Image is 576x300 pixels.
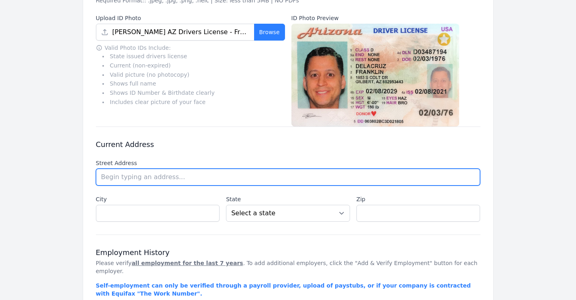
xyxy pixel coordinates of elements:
[102,98,285,107] li: Includes clear picture of your face
[291,24,460,127] img: Z
[102,79,285,88] li: Shows full name
[102,88,285,98] li: Shows ID Number & Birthdate clearly
[102,61,285,70] li: Current (non-expired)
[356,195,480,203] label: Zip
[96,260,478,274] span: Please verify . To add additional employers, click the "Add & Verify Employment" button for each ...
[132,260,243,266] u: all employment for the last 7 years
[105,44,171,52] span: Valid Photo IDs Include:
[96,195,220,203] label: City
[226,195,350,203] label: State
[96,140,480,149] h3: Current Address
[254,24,285,41] button: Browse
[102,70,285,80] li: Valid picture (no photocopy)
[96,169,480,186] input: Begin typing an address...
[96,282,480,298] p: Self-employment can only be verified through a payroll provider, upload of paystubs, or if your c...
[96,14,285,22] label: Upload ID Photo
[96,248,480,257] h3: Employment History
[96,159,480,167] label: Street Address
[291,14,480,22] label: ID Photo Preview
[102,52,285,61] li: State issued drivers license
